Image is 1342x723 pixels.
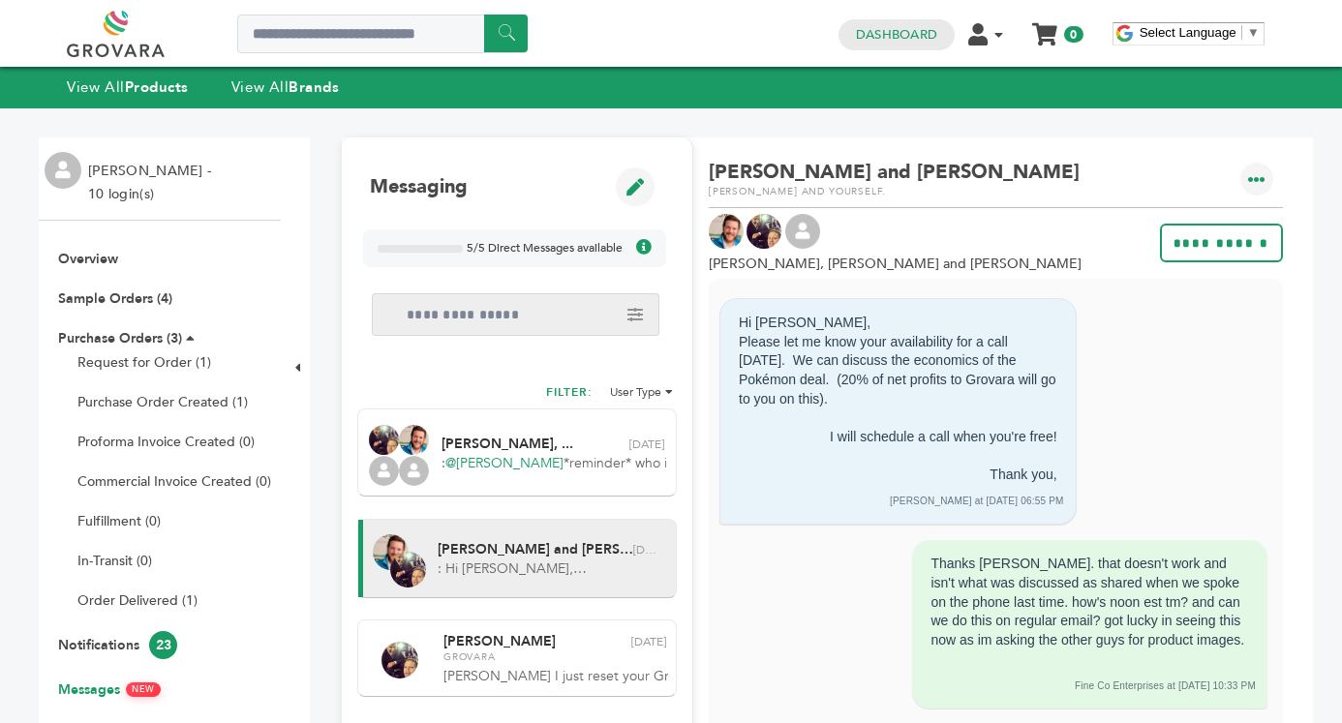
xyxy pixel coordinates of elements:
[77,393,248,411] a: Purchase Order Created (1)
[231,77,340,97] a: View AllBrands
[1140,25,1236,40] span: Select Language
[77,472,271,491] a: Commercial Invoice Created (0)
[77,552,152,570] a: In-Transit (0)
[890,495,1064,508] div: [PERSON_NAME] at [DATE] 06:55 PM
[443,667,668,686] span: [PERSON_NAME] I just reset your Grovara password - please login to complete your deal with [PERSO...
[610,384,673,400] li: User Type
[709,153,1283,185] div: [PERSON_NAME] and [PERSON_NAME]
[125,77,189,97] strong: Products
[77,433,255,451] a: Proforma Invoice Created (0)
[633,544,660,556] span: [DATE]
[709,255,1082,273] span: [PERSON_NAME], [PERSON_NAME] and [PERSON_NAME]
[149,631,177,659] span: 23
[438,543,633,557] span: [PERSON_NAME] and [PERSON_NAME]
[77,591,198,610] a: Order Delivered (1)
[1247,25,1260,40] span: ▼
[443,650,666,664] span: Grovara
[442,454,666,473] span: : *reminder* who is the buyer at HEB please
[88,160,216,206] li: [PERSON_NAME] - 10 login(s)
[442,437,573,451] span: [PERSON_NAME], ...
[1064,26,1083,43] span: 0
[58,329,182,347] a: Purchase Orders (3)
[58,289,172,308] a: Sample Orders (4)
[830,428,1057,447] div: I will schedule a call when you're free!
[289,77,339,97] strong: Brands
[924,679,1256,693] div: Fine Co Enterprises at [DATE] 10:33 PM
[739,333,1057,408] div: Please let me know your availability for a call [DATE]. We can discuss the economics of the Pokém...
[629,438,664,450] span: [DATE]
[445,454,564,472] a: @[PERSON_NAME]
[58,250,118,268] a: Overview
[443,635,556,648] span: [PERSON_NAME]
[732,307,1064,491] div: Hi [PERSON_NAME],
[67,77,189,97] a: View AllProducts
[990,466,1056,485] div: Thank you,
[924,548,1256,676] div: Thanks [PERSON_NAME]. that doesn't work and isn't what was discussed as shared when we spoke on t...
[58,680,161,699] a: MessagesNEW
[58,636,177,654] a: Notifications23
[77,353,211,372] a: Request for Order (1)
[1241,25,1242,40] span: ​
[785,214,820,249] img: profile.png
[45,152,81,189] img: profile.png
[370,174,468,199] h1: Messaging
[438,559,662,579] span: : Hi [PERSON_NAME],
[1140,25,1260,40] a: Select Language​
[77,512,161,530] a: Fulfillment (0)
[546,384,593,406] h2: FILTER:
[399,456,429,486] img: profile.png
[237,15,528,53] input: Search a product or brand...
[1034,17,1056,38] a: My Cart
[709,185,1283,198] div: [PERSON_NAME] and yourself.
[631,636,666,648] span: [DATE]
[126,682,161,697] span: NEW
[856,26,937,44] a: Dashboard
[467,240,623,256] span: 5/5 Direct Messages available
[369,456,399,486] img: profile.png
[372,293,659,336] input: Search messages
